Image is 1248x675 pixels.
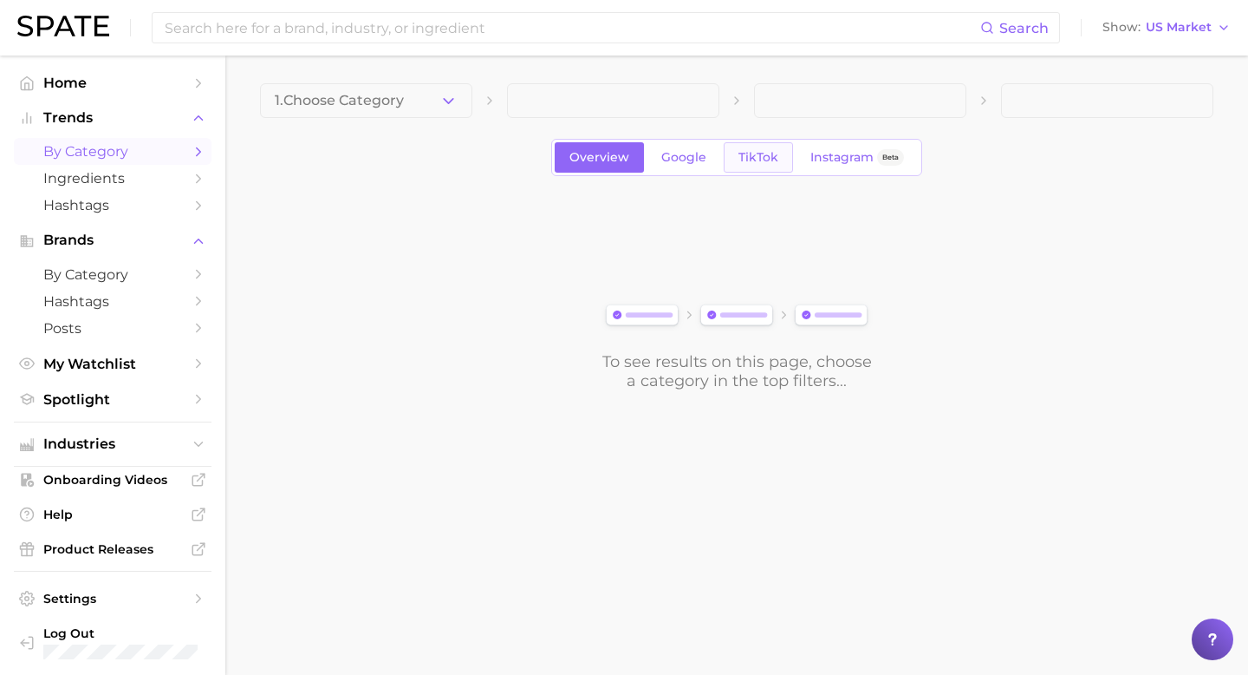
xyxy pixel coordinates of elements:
span: Help [43,507,182,522]
a: Help [14,501,211,528]
a: Overview [555,142,644,173]
span: Google [661,150,706,165]
span: Hashtags [43,293,182,310]
span: Home [43,75,182,91]
a: Hashtags [14,288,211,315]
span: Instagram [810,150,874,165]
div: To see results on this page, choose a category in the top filters... [601,352,873,390]
span: by Category [43,266,182,283]
span: My Watchlist [43,356,182,372]
button: 1.Choose Category [260,83,472,118]
a: by Category [14,261,211,288]
a: Product Releases [14,536,211,562]
span: Industries [43,436,182,452]
span: Trends [43,110,182,126]
a: Hashtags [14,192,211,219]
a: by Category [14,138,211,165]
span: Posts [43,320,182,337]
span: Hashtags [43,197,182,213]
span: by Category [43,143,182,160]
input: Search here for a brand, industry, or ingredient [163,13,980,43]
a: InstagramBeta [796,142,919,173]
a: My Watchlist [14,351,211,377]
span: 1. Choose Category [275,93,404,108]
span: Spotlight [43,391,182,408]
img: SPATE [17,16,109,36]
img: svg%3e [601,301,873,331]
span: Onboarding Videos [43,472,182,488]
a: Onboarding Videos [14,467,211,493]
a: Google [647,142,721,173]
a: TikTok [724,142,793,173]
span: Product Releases [43,541,182,557]
a: Home [14,69,211,96]
a: Ingredients [14,165,211,192]
a: Posts [14,315,211,342]
span: TikTok [738,150,778,165]
span: Show [1102,23,1141,32]
button: Brands [14,227,211,253]
span: Overview [569,150,629,165]
span: Beta [882,150,899,165]
span: Settings [43,591,182,606]
span: US Market [1146,23,1212,32]
a: Spotlight [14,386,211,413]
span: Log Out [43,626,198,641]
button: Trends [14,105,211,131]
span: Ingredients [43,170,182,187]
a: Settings [14,586,211,612]
span: Search [999,20,1049,36]
span: Brands [43,233,182,248]
a: Log out. Currently logged in with e-mail lhighfill@hunterpr.com. [14,620,211,665]
button: Industries [14,431,211,457]
button: ShowUS Market [1098,16,1235,39]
